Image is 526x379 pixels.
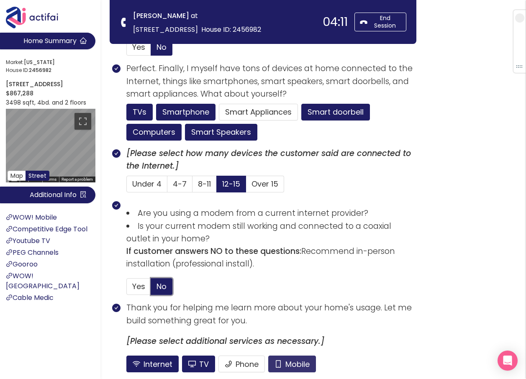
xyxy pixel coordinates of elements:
[112,64,121,73] span: check-circle
[24,59,55,66] strong: [US_STATE]
[6,224,87,234] a: Competitive Edge Tool
[6,109,95,182] div: Map
[6,237,13,244] span: link
[126,104,153,120] button: TVs
[218,356,265,372] button: Phone
[126,148,411,172] b: [Please select how many devices the customer said are connected to the Internet.]
[28,172,46,180] span: Street
[133,11,189,20] strong: [PERSON_NAME]
[29,67,51,74] strong: 2456982
[498,351,518,371] div: Open Intercom Messenger
[6,261,13,267] span: link
[112,304,121,312] span: check-circle
[6,59,93,67] span: Market:
[6,293,54,302] a: Cable Medic
[120,18,128,27] span: phone
[6,225,13,232] span: link
[157,42,167,52] span: No
[323,16,348,28] div: 04:11
[6,272,13,279] span: link
[173,179,187,189] span: 4-7
[301,104,370,120] button: Smart doorbell
[268,356,316,372] button: Mobile
[198,179,211,189] span: 8-11
[6,7,66,28] img: Actifai Logo
[74,113,91,130] button: Toggle fullscreen view
[6,294,13,301] span: link
[126,302,416,327] p: Thank you for helping me learn more about your home's usage. Let me build something great for you.
[112,201,121,210] span: check-circle
[6,109,95,182] div: Street View
[219,104,298,120] button: Smart Appliances
[132,42,145,52] span: Yes
[62,177,93,182] a: Report a problem
[201,25,261,34] span: House ID: 2456982
[10,172,23,180] span: Map
[126,62,416,100] p: Perfect. Finally, I myself have tons of devices at home connected to the Internet, things like sm...
[126,245,416,270] p: Recommend in-person installation (professional install).
[126,335,324,347] b: [Please select additional services as necessary.]
[156,104,216,120] button: Smartphone
[132,281,145,292] span: Yes
[251,179,278,189] span: Over 15
[185,124,257,141] button: Smart Speakers
[6,214,13,220] span: link
[6,248,59,257] a: PEG Channels
[112,149,121,158] span: check-circle
[133,11,198,34] span: at [STREET_ADDRESS]
[126,220,416,245] li: Is your current modem still working and connected to a coaxial outlet in your home?
[6,98,95,107] p: 3498 sqft, 4bd. and 2 floors
[6,213,57,222] a: WOW! Mobile
[222,179,240,189] span: 12-15
[182,356,215,372] button: TV
[126,246,301,257] b: If customer answers NO to these questions:
[126,207,416,220] li: Are you using a modem from a current internet provider?
[6,89,33,97] strong: $867,288
[45,177,56,182] a: Terms (opens in new tab)
[354,13,406,31] button: End Session
[157,281,167,292] span: No
[6,236,50,246] a: Youtube TV
[132,179,162,189] span: Under 4
[6,259,38,269] a: Gooroo
[6,80,63,88] strong: [STREET_ADDRESS]
[6,249,13,256] span: link
[6,67,93,74] span: House ID:
[126,124,182,141] button: Computers
[6,271,80,291] a: WOW! [GEOGRAPHIC_DATA]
